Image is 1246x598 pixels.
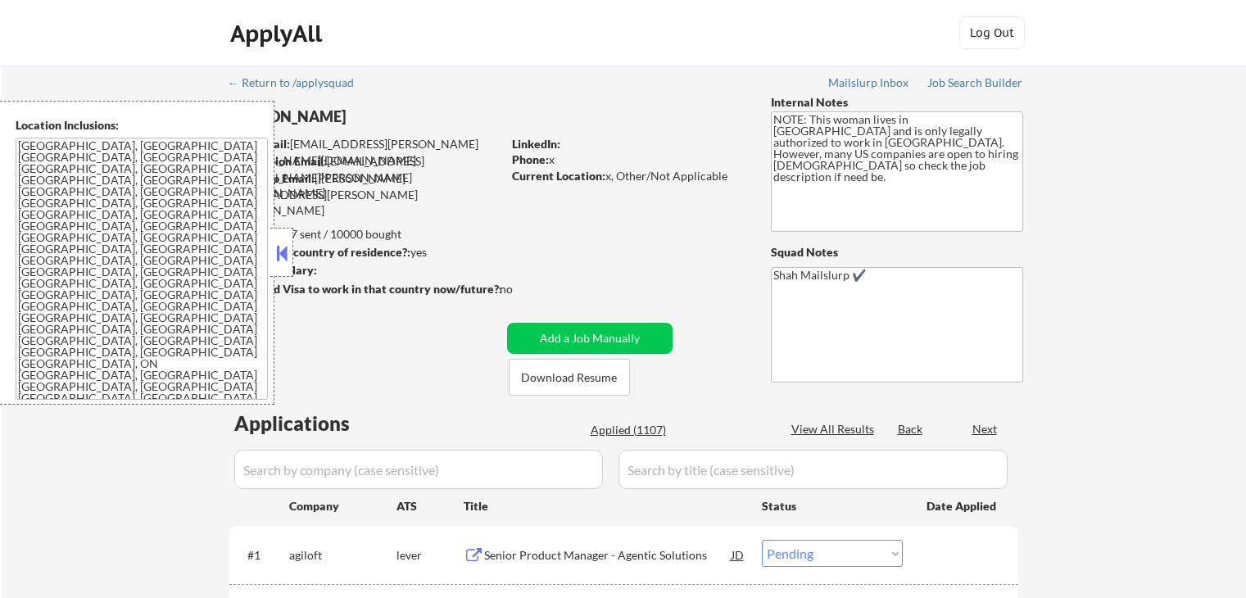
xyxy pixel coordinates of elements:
[484,547,732,564] div: Senior Product Manager - Agentic Solutions
[500,281,546,297] div: no
[898,421,924,437] div: Back
[927,77,1023,88] div: Job Search Builder
[828,77,910,88] div: Mailslurp Inbox
[512,169,605,183] strong: Current Location:
[229,244,496,260] div: yes
[229,170,501,219] div: [PERSON_NAME][EMAIL_ADDRESS][PERSON_NAME][DOMAIN_NAME]
[229,245,410,259] strong: Can work in country of residence?:
[396,498,464,514] div: ATS
[228,77,369,88] div: ← Return to /applysquad
[396,547,464,564] div: lever
[289,547,396,564] div: agiloft
[959,16,1025,49] button: Log Out
[228,76,369,93] a: ← Return to /applysquad
[289,498,396,514] div: Company
[512,137,560,151] strong: LinkedIn:
[229,282,502,296] strong: Will need Visa to work in that country now/future?:
[972,421,999,437] div: Next
[828,76,910,93] a: Mailslurp Inbox
[507,323,673,354] button: Add a Job Manually
[591,422,673,438] div: Applied (1107)
[927,498,999,514] div: Date Applied
[618,450,1008,489] input: Search by title (case sensitive)
[771,244,1023,260] div: Squad Notes
[791,421,879,437] div: View All Results
[762,491,903,520] div: Status
[230,153,501,202] div: [EMAIL_ADDRESS][PERSON_NAME][PERSON_NAME][DOMAIN_NAME]
[771,94,1023,111] div: Internal Notes
[509,359,630,396] button: Download Resume
[464,498,746,514] div: Title
[927,76,1023,93] a: Job Search Builder
[512,152,744,168] div: x
[234,414,396,433] div: Applications
[730,540,746,569] div: JD
[230,20,327,48] div: ApplyAll
[247,547,276,564] div: #1
[512,168,744,184] div: x, Other/Not Applicable
[229,106,566,127] div: [PERSON_NAME]
[512,152,549,166] strong: Phone:
[230,136,501,168] div: [EMAIL_ADDRESS][PERSON_NAME][PERSON_NAME][DOMAIN_NAME]
[16,117,268,134] div: Location Inclusions:
[234,450,603,489] input: Search by company (case sensitive)
[229,226,501,242] div: 1107 sent / 10000 bought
